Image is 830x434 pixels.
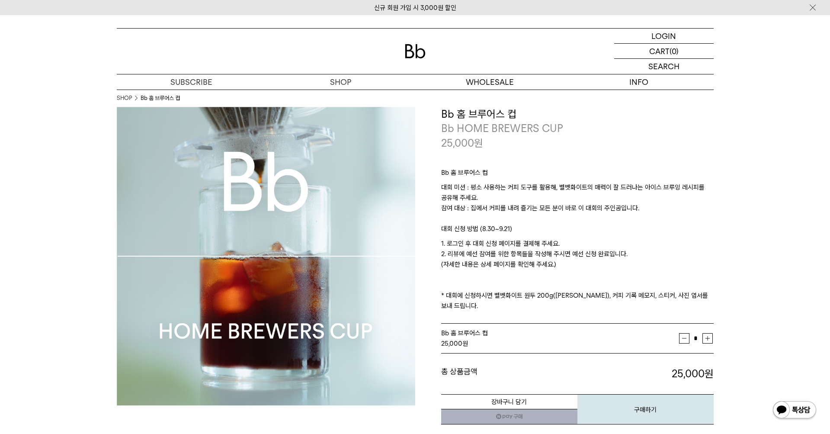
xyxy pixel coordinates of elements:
p: WHOLESALE [415,74,564,90]
dt: 총 상품금액 [441,366,577,381]
img: 카카오톡 채널 1:1 채팅 버튼 [772,400,817,421]
p: 대회 신청 방법 (8.30~9.21) [441,224,714,238]
strong: 25,000 [441,340,462,347]
p: Bb HOME BREWERS CUP [441,121,714,136]
span: 원 [474,137,483,149]
p: LOGIN [651,29,676,43]
a: LOGIN [614,29,714,44]
p: CART [649,44,670,58]
a: CART (0) [614,44,714,59]
img: Bb 홈 브루어스 컵 [117,107,415,405]
button: 증가 [702,333,713,344]
span: Bb 홈 브루어스 컵 [441,329,488,337]
p: 25,000 [441,136,483,151]
strong: 25,000 [672,367,714,380]
li: Bb 홈 브루어스 컵 [141,94,180,103]
a: SHOP [117,94,132,103]
a: SUBSCRIBE [117,74,266,90]
button: 감소 [679,333,689,344]
a: 신규 회원 가입 시 3,000원 할인 [374,4,456,12]
button: 장바구니 담기 [441,394,577,409]
img: 로고 [405,44,426,58]
p: 1. 로그인 후 대회 신청 페이지를 결제해 주세요. 2. 리뷰에 예선 참여를 위한 항목들을 작성해 주시면 예선 신청 완료입니다. (자세한 내용은 상세 페이지를 확인해 주세요.... [441,238,714,311]
div: 원 [441,338,679,349]
p: 대회 미션 : 평소 사용하는 커피 도구를 활용해, 벨벳화이트의 매력이 잘 드러나는 아이스 브루잉 레시피를 공유해 주세요. 참여 대상 : 집에서 커피를 내려 즐기는 모든 분이 ... [441,182,714,224]
p: (0) [670,44,679,58]
a: SHOP [266,74,415,90]
button: 구매하기 [577,394,714,424]
b: 원 [705,367,714,380]
a: 새창 [441,409,577,424]
p: SEARCH [648,59,679,74]
h3: Bb 홈 브루어스 컵 [441,107,714,122]
p: Bb 홈 브루어스 컵 [441,167,714,182]
p: INFO [564,74,714,90]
